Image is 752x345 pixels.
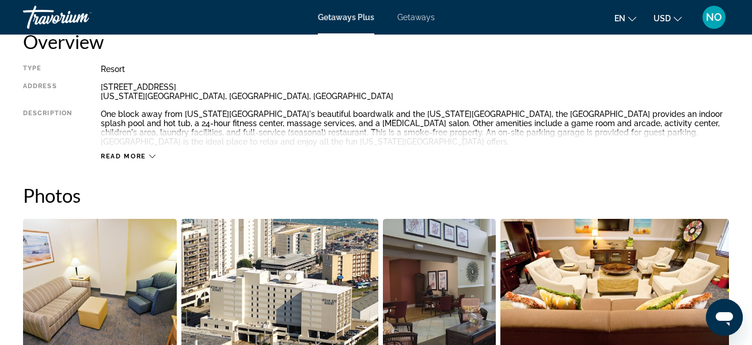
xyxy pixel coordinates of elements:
span: USD [654,14,671,23]
span: NO [706,12,722,23]
div: [STREET_ADDRESS] [US_STATE][GEOGRAPHIC_DATA], [GEOGRAPHIC_DATA], [GEOGRAPHIC_DATA] [101,82,729,101]
h2: Overview [23,30,729,53]
a: Getaways Plus [318,13,374,22]
a: Travorium [23,2,138,32]
button: Change currency [654,10,682,26]
div: Address [23,82,72,101]
iframe: Button to launch messaging window [706,299,743,336]
span: en [614,14,625,23]
a: Getaways [397,13,435,22]
div: Description [23,109,72,146]
div: Type [23,65,72,74]
button: Read more [101,152,155,161]
button: User Menu [699,5,729,29]
span: Read more [101,153,146,160]
div: Resort [101,65,729,74]
button: Change language [614,10,636,26]
h2: Photos [23,184,729,207]
div: One block away from [US_STATE][GEOGRAPHIC_DATA]'s beautiful boardwalk and the [US_STATE][GEOGRAPH... [101,109,729,146]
